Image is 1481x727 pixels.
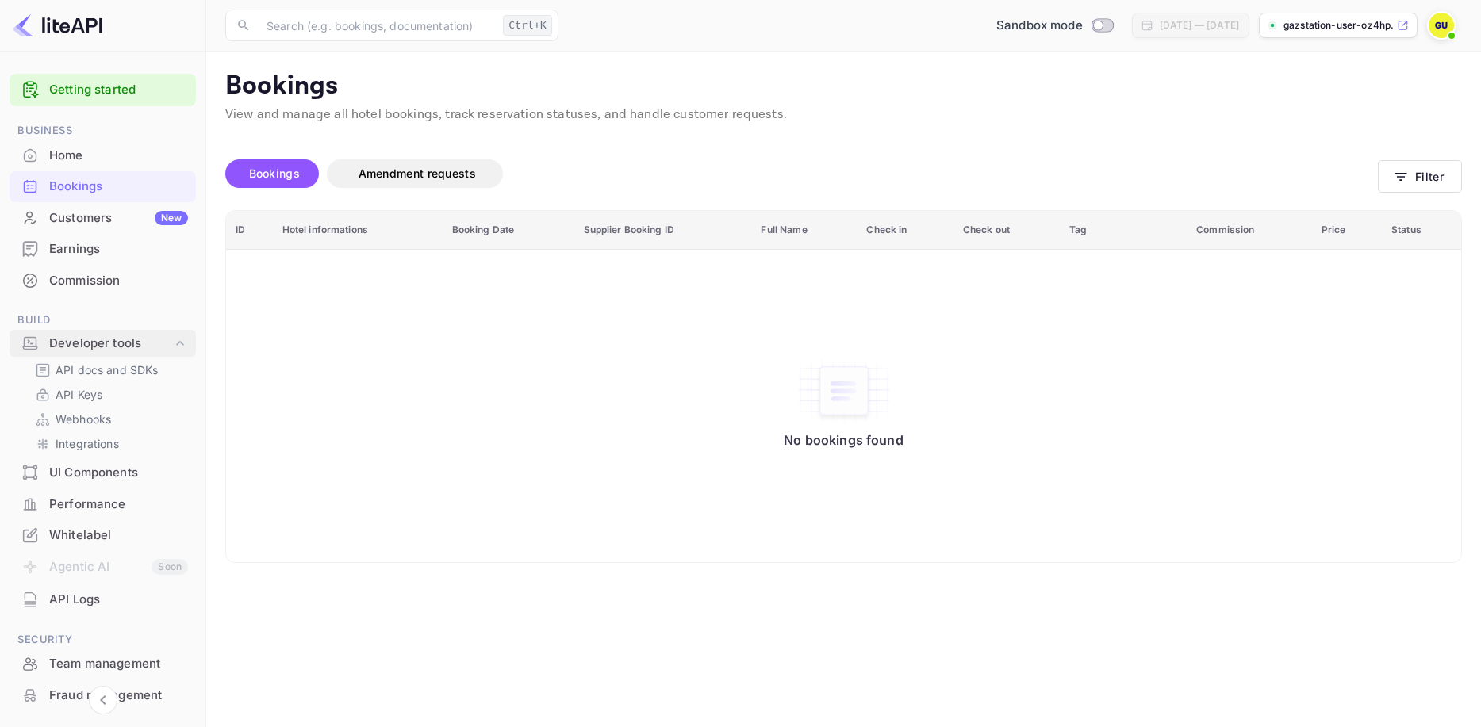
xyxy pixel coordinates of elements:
[359,166,476,180] span: Amendment requests
[49,209,188,228] div: Customers
[10,140,196,170] a: Home
[1283,18,1394,33] p: gazstation-user-oz4hp....
[10,489,196,520] div: Performance
[49,496,188,514] div: Performance
[10,649,196,678] a: Team management
[257,10,497,41] input: Search (e.g. bookings, documentation)
[49,687,188,705] div: Fraud management
[35,435,183,452] a: Integrations
[273,211,443,250] th: Hotel informations
[35,411,183,427] a: Webhooks
[10,74,196,106] div: Getting started
[56,411,111,427] p: Webhooks
[1429,13,1454,38] img: GazStation User
[443,211,574,250] th: Booking Date
[225,159,1378,188] div: account-settings tabs
[796,358,892,424] img: No bookings found
[10,680,196,711] div: Fraud management
[225,71,1462,102] p: Bookings
[49,335,172,353] div: Developer tools
[10,520,196,551] div: Whitelabel
[10,234,196,263] a: Earnings
[10,266,196,297] div: Commission
[13,13,102,38] img: LiteAPI logo
[10,203,196,232] a: CustomersNew
[29,383,190,406] div: API Keys
[249,166,300,180] span: Bookings
[29,432,190,455] div: Integrations
[49,147,188,165] div: Home
[996,17,1083,35] span: Sandbox mode
[10,171,196,201] a: Bookings
[56,435,119,452] p: Integrations
[29,358,190,381] div: API docs and SDKs
[10,457,196,487] a: UI Components
[10,171,196,202] div: Bookings
[1382,211,1461,250] th: Status
[49,272,188,290] div: Commission
[35,362,183,378] a: API docs and SDKs
[49,240,188,258] div: Earnings
[574,211,752,250] th: Supplier Booking ID
[784,432,904,448] p: No bookings found
[10,631,196,649] span: Security
[1187,211,1311,250] th: Commission
[1312,211,1382,250] th: Price
[49,178,188,196] div: Bookings
[225,105,1462,124] p: View and manage all hotel bookings, track reservation statuses, and handle customer requests.
[35,386,183,403] a: API Keys
[10,140,196,171] div: Home
[10,584,196,614] a: API Logs
[226,211,1461,563] table: booking table
[1378,160,1462,193] button: Filter
[10,203,196,234] div: CustomersNew
[10,457,196,488] div: UI Components
[10,266,196,295] a: Commission
[990,17,1119,35] div: Switch to Production mode
[49,464,188,482] div: UI Components
[10,584,196,615] div: API Logs
[10,312,196,329] span: Build
[49,526,188,545] div: Whitelabel
[49,655,188,673] div: Team management
[953,211,1061,250] th: Check out
[751,211,857,250] th: Full Name
[10,330,196,358] div: Developer tools
[10,520,196,549] a: Whitelabel
[1060,211,1187,250] th: Tag
[857,211,953,250] th: Check in
[503,15,552,36] div: Ctrl+K
[1160,18,1239,33] div: [DATE] — [DATE]
[155,211,188,225] div: New
[29,408,190,430] div: Webhooks
[10,122,196,140] span: Business
[10,489,196,518] a: Performance
[226,211,273,250] th: ID
[56,386,102,403] p: API Keys
[10,680,196,710] a: Fraud management
[10,649,196,679] div: Team management
[49,591,188,609] div: API Logs
[89,686,117,714] button: Collapse navigation
[56,362,159,378] p: API docs and SDKs
[10,234,196,265] div: Earnings
[49,81,188,99] a: Getting started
